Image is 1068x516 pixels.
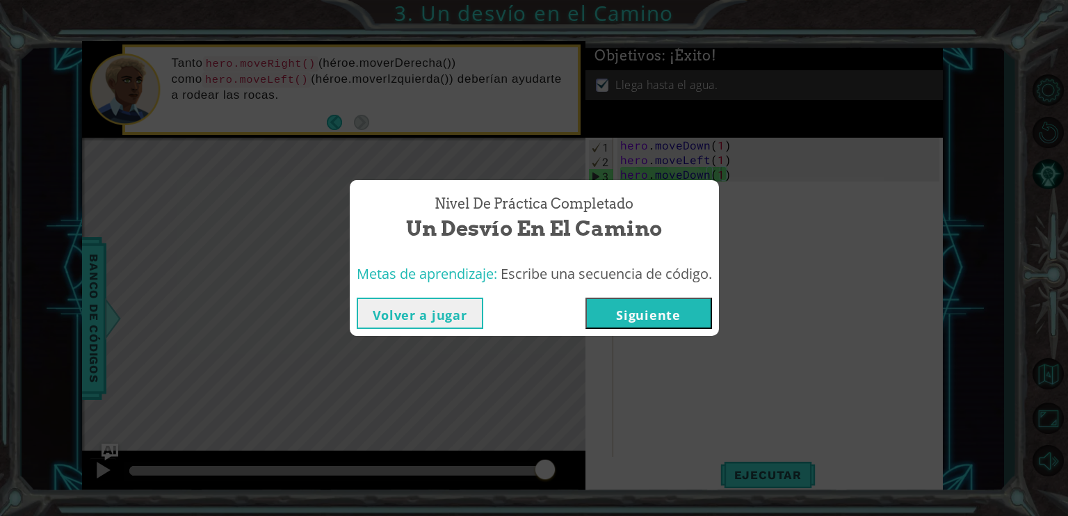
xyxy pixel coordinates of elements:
button: Volver a jugar [357,298,483,329]
span: Metas de aprendizaje: [357,264,497,283]
button: Siguiente [585,298,712,329]
span: Un desvío en el Camino [406,213,662,243]
span: Nivel de práctica Completado [435,194,633,214]
span: Escribe una secuencia de código. [501,264,712,283]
